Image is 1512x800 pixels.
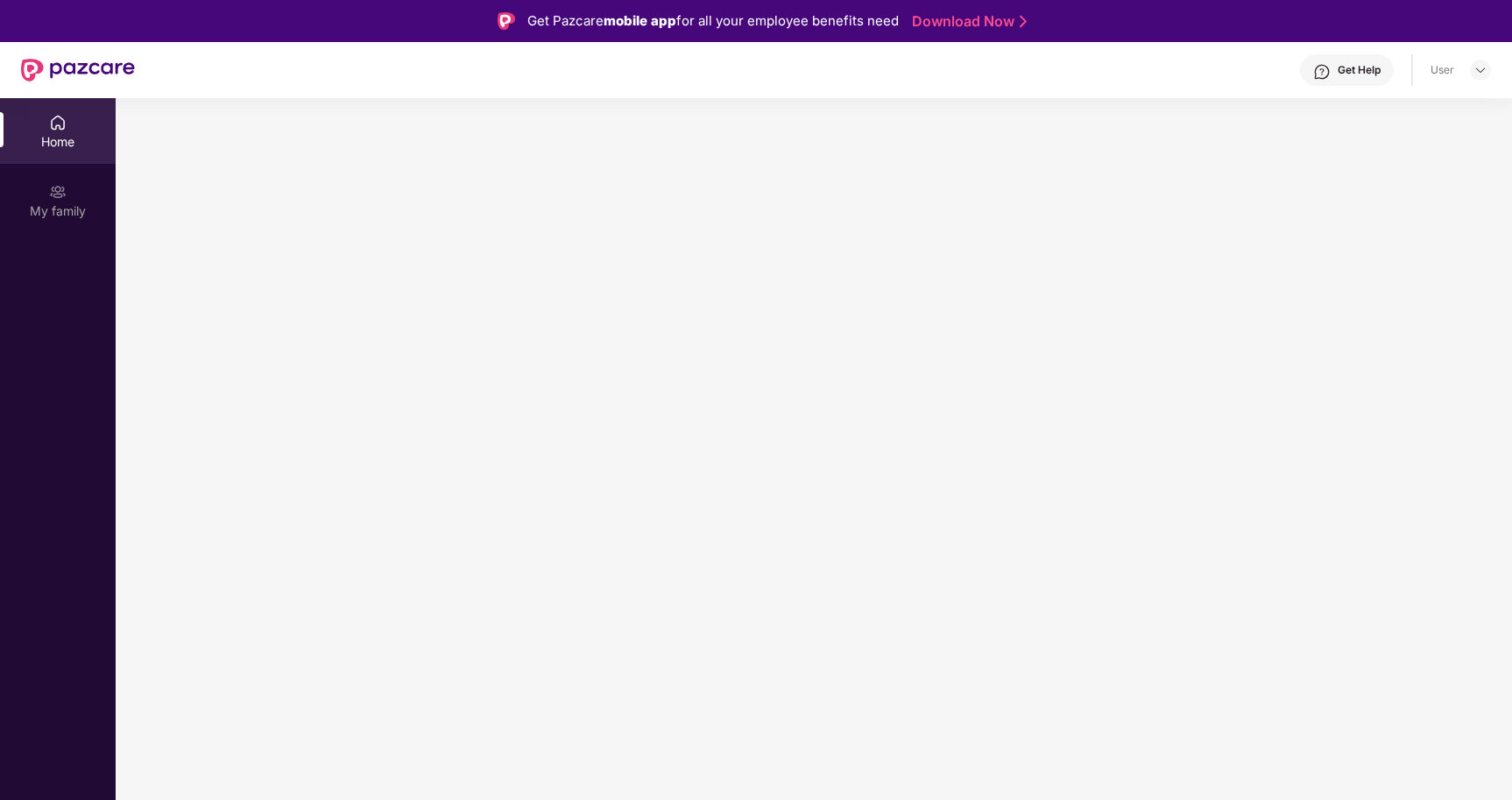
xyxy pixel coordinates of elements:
[912,12,1021,31] a: Download Now
[49,114,67,131] img: svg+xml;base64,PHN2ZyBpZD0iSG9tZSIgeG1sbnM9Imh0dHA6Ly93d3cudzMub3JnLzIwMDAvc3ZnIiB3aWR0aD0iMjAiIG...
[1020,12,1027,31] img: Stroke
[498,12,515,30] img: Logo
[49,183,67,201] img: svg+xml;base64,PHN2ZyB3aWR0aD0iMjAiIGhlaWdodD0iMjAiIHZpZXdCb3g9IjAgMCAyMCAyMCIgZmlsbD0ibm9uZSIgeG...
[21,59,135,81] img: New Pazcare Logo
[1313,63,1331,81] img: svg+xml;base64,PHN2ZyBpZD0iSGVscC0zMngzMiIgeG1sbnM9Imh0dHA6Ly93d3cudzMub3JnLzIwMDAvc3ZnIiB3aWR0aD...
[527,11,899,32] div: Get Pazcare for all your employee benefits need
[1338,63,1381,77] div: Get Help
[1431,63,1454,77] div: User
[604,12,676,29] strong: mobile app
[1473,63,1487,77] img: svg+xml;base64,PHN2ZyBpZD0iRHJvcGRvd24tMzJ4MzIiIHhtbG5zPSJodHRwOi8vd3d3LnczLm9yZy8yMDAwL3N2ZyIgd2...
